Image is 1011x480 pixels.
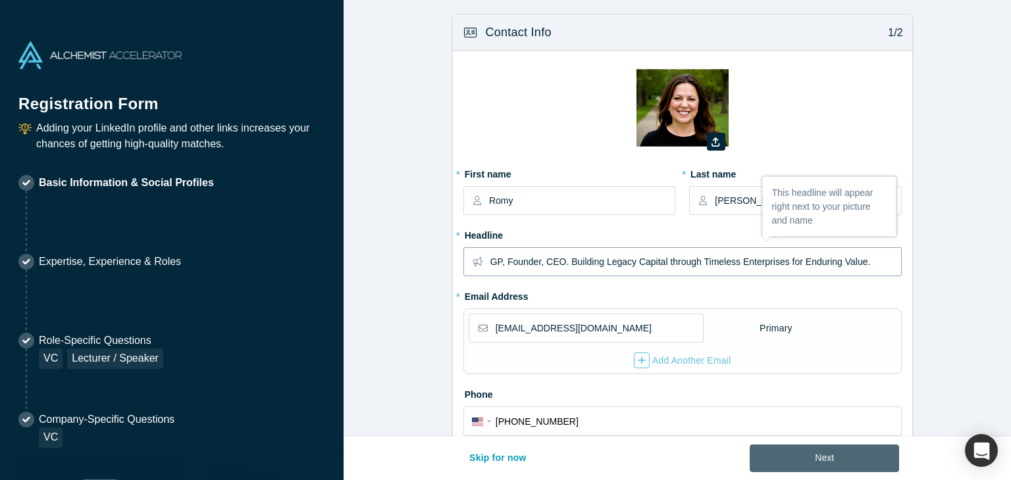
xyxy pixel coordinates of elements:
[39,333,163,348] p: Role-Specific Questions
[759,317,793,340] div: Primary
[18,41,182,69] img: Alchemist Accelerator Logo
[689,163,901,181] label: Last name
[39,175,214,191] p: Basic Information & Social Profiles
[463,163,675,181] label: First name
[636,62,729,154] img: Profile user default
[39,254,181,270] p: Expertise, Experience & Roles
[762,177,896,237] div: This headline will appear right next to your picture and name
[485,24,551,41] h3: Contact Info
[633,352,732,369] button: Add Another Email
[463,285,529,304] label: Email Address
[881,25,903,41] p: 1/2
[463,383,902,402] label: Phone
[39,427,63,448] div: VC
[463,224,902,243] label: Headline
[634,352,731,368] div: Add Another Email
[18,78,325,116] h1: Registration Form
[39,412,174,427] p: Company-Specific Questions
[36,120,325,152] p: Adding your LinkedIn profile and other links increases your chances of getting high-quality matches.
[750,444,899,472] button: Next
[67,348,163,369] div: Lecturer / Speaker
[455,444,540,472] button: Skip for now
[39,348,63,369] div: VC
[490,248,900,276] input: Partner, CEO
